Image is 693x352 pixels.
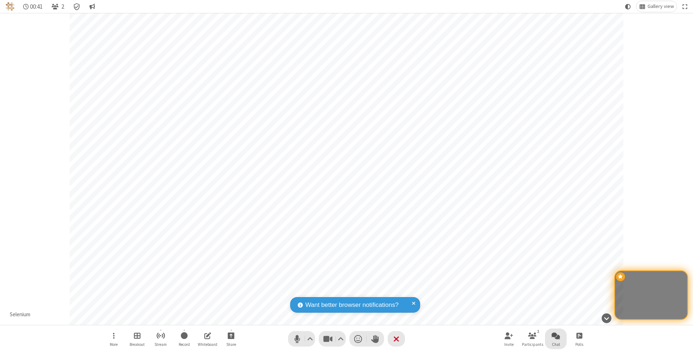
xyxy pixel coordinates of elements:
[173,329,195,349] button: Start recording
[498,329,520,349] button: Invite participants (⌘+Shift+I)
[7,310,33,319] div: Selenium
[86,1,98,12] button: Conversation
[535,328,541,335] div: 2
[197,329,218,349] button: Open shared whiteboard
[636,1,677,12] button: Change layout
[545,329,567,349] button: Open chat
[198,342,217,347] span: Whiteboard
[680,1,690,12] button: Fullscreen
[61,3,64,10] span: 2
[522,329,543,349] button: Open participant list
[220,329,242,349] button: Start sharing
[110,342,118,347] span: More
[336,331,346,347] button: Video setting
[226,342,236,347] span: Share
[522,342,543,347] span: Participants
[504,342,514,347] span: Invite
[367,331,384,347] button: Raise hand
[30,3,43,10] span: 00:41
[622,1,634,12] button: Using system theme
[130,342,145,347] span: Breakout
[568,329,590,349] button: Open poll
[48,1,67,12] button: Open participant list
[305,331,315,347] button: Audio settings
[552,342,560,347] span: Chat
[599,309,614,327] button: Hide
[126,329,148,349] button: Manage Breakout Rooms
[349,331,367,347] button: Send a reaction
[179,342,190,347] span: Record
[150,329,171,349] button: Start streaming
[575,342,583,347] span: Polls
[388,331,405,347] button: End or leave meeting
[70,1,84,12] div: Meeting details Encryption enabled
[319,331,346,347] button: Stop video (⌘+Shift+V)
[6,2,14,11] img: QA Selenium DO NOT DELETE OR CHANGE
[103,329,125,349] button: Open menu
[648,4,674,9] span: Gallery view
[154,342,167,347] span: Stream
[20,1,46,12] div: Timer
[305,300,398,310] span: Want better browser notifications?
[288,331,315,347] button: Mute (⌘+Shift+A)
